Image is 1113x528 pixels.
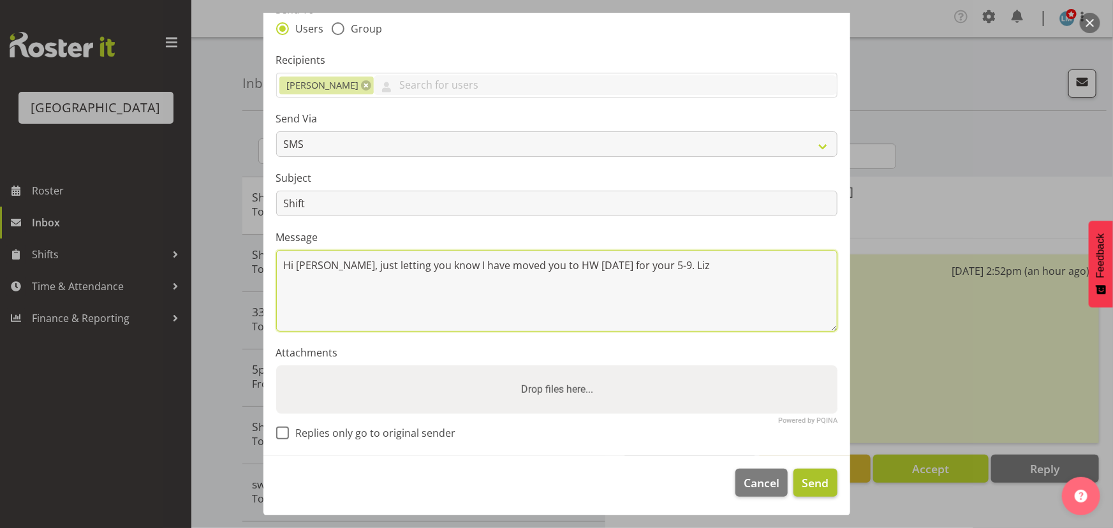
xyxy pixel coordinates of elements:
input: Subject [276,191,837,216]
span: Cancel [744,474,779,491]
span: [PERSON_NAME] [286,78,358,92]
input: Search for users [374,75,836,95]
label: Recipients [276,52,837,68]
label: Subject [276,170,837,186]
a: Powered by PQINA [778,418,837,423]
label: Attachments [276,345,837,360]
button: Cancel [735,469,788,497]
span: Send [802,474,829,491]
button: Send [793,469,837,497]
span: Feedback [1095,233,1107,278]
label: Drop files here... [515,377,598,402]
button: Feedback - Show survey [1089,221,1113,307]
img: help-xxl-2.png [1075,490,1087,502]
span: Group [344,22,383,35]
span: Users [289,22,324,35]
label: Send Via [276,111,837,126]
span: Replies only go to original sender [289,427,456,439]
label: Message [276,230,837,245]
